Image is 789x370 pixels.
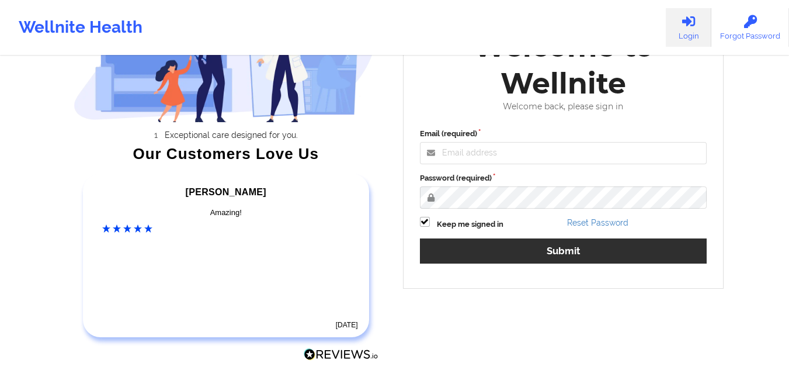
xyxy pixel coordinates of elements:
[420,142,707,164] input: Email address
[666,8,711,47] a: Login
[304,348,378,364] a: Reviews.io Logo
[420,128,707,140] label: Email (required)
[304,348,378,361] img: Reviews.io Logo
[102,207,350,219] div: Amazing!
[74,148,378,160] div: Our Customers Love Us
[711,8,789,47] a: Forgot Password
[412,28,715,102] div: Welcome to Wellnite
[420,238,707,264] button: Submit
[420,172,707,184] label: Password (required)
[567,218,628,227] a: Reset Password
[186,187,266,197] span: [PERSON_NAME]
[437,219,503,230] label: Keep me signed in
[336,321,358,329] time: [DATE]
[84,130,378,140] li: Exceptional care designed for you.
[412,102,715,112] div: Welcome back, please sign in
